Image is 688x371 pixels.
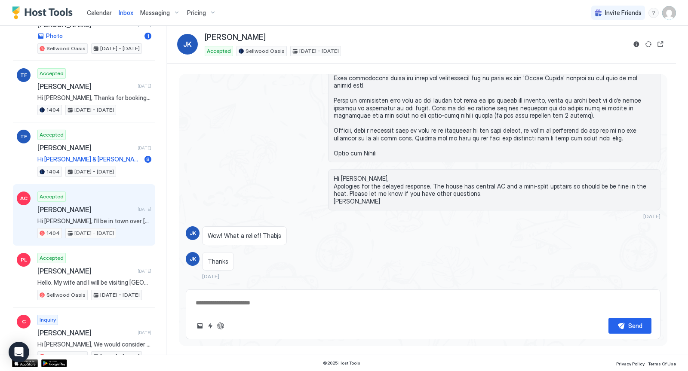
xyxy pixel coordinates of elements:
span: C [22,318,26,325]
span: TF [20,133,27,140]
span: [DATE] [138,207,151,212]
button: Quick reply [205,321,215,331]
div: Open Intercom Messenger [9,342,29,362]
span: Thanks [208,258,228,265]
span: Inbox [119,9,133,16]
span: [DATE] [138,83,151,89]
button: Reservation information [631,39,642,49]
span: Accepted [40,70,64,77]
a: Terms Of Use [648,359,676,368]
span: [DATE] - [DATE] [100,291,140,299]
span: © 2025 Host Tools [323,360,360,366]
span: Messaging [140,9,170,17]
span: [DATE] [138,330,151,335]
span: Hi [PERSON_NAME], Apologies for the delayed response. The house has central AC and a mini-split u... [334,175,655,205]
span: Calendar [87,9,112,16]
span: Terms Of Use [648,361,676,366]
button: Send [608,318,651,334]
span: [DATE] [202,273,219,280]
span: [DATE] - [DATE] [100,45,140,52]
span: JK [190,255,196,263]
span: 8 [146,156,150,162]
span: [PERSON_NAME] [37,328,134,337]
span: Inquiry [40,316,56,324]
span: [PERSON_NAME] [37,82,134,91]
span: Accepted [40,193,64,201]
div: Send [628,321,642,330]
span: JK [190,229,196,237]
span: Hello. My wife and I will be visiting [GEOGRAPHIC_DATA]- we visit twice per year- to see our son ... [37,279,151,286]
button: Open reservation [655,39,666,49]
span: PL [21,256,27,264]
a: Calendar [87,8,112,17]
span: [DATE] - [DATE] [100,353,140,360]
a: Google Play Store [41,359,67,367]
span: 1 [147,33,149,39]
span: Hi [PERSON_NAME] & [PERSON_NAME], We are very much enjoying our stay. We just booked your home fo... [37,155,141,163]
span: [DATE] - [DATE] [74,168,114,176]
span: Sellwood Oasis [46,353,86,360]
a: Privacy Policy [616,359,645,368]
span: Sellwood Oasis [46,291,86,299]
span: [PERSON_NAME] [37,205,134,214]
span: Hi [PERSON_NAME], We would consider a long term rental but it depends on when you are thinking an... [37,341,151,348]
span: [DATE] - [DATE] [74,229,114,237]
span: [DATE] - [DATE] [74,106,114,114]
button: Sync reservation [643,39,654,49]
span: AC [20,195,28,202]
span: Photo [46,32,63,40]
span: JK [183,39,192,49]
span: [DATE] [138,145,151,151]
span: Wow! What a relief! Thabjs [208,232,281,240]
span: Pricing [187,9,206,17]
span: Accepted [40,254,64,262]
span: [DATE] - [DATE] [299,47,339,55]
span: 1404 [46,229,60,237]
a: Inbox [119,8,133,17]
span: [DATE] [138,268,151,274]
span: TF [20,71,27,79]
span: 1404 [46,168,60,176]
span: 1404 [46,106,60,114]
span: [PERSON_NAME] [37,267,134,275]
div: User profile [662,6,676,20]
span: Accepted [207,47,231,55]
button: ChatGPT Auto Reply [215,321,226,331]
a: App Store [12,359,38,367]
span: Sellwood Oasis [246,47,285,55]
button: Upload image [195,321,205,331]
span: Accepted [40,131,64,139]
span: [PERSON_NAME] [205,33,266,43]
span: [DATE] [643,213,660,219]
span: Sellwood Oasis [46,45,86,52]
span: Hi [PERSON_NAME], Thanks for booking our place. We will send you more details including the addre... [37,94,151,102]
span: Privacy Policy [616,361,645,366]
a: Host Tools Logo [12,6,77,19]
span: [PERSON_NAME] [37,143,134,152]
div: menu [648,8,659,18]
span: Hi [PERSON_NAME], I’ll be in town over [DATE] with my husband [PERSON_NAME] (50s) and a daughter ... [37,217,151,225]
span: Invite Friends [605,9,642,17]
